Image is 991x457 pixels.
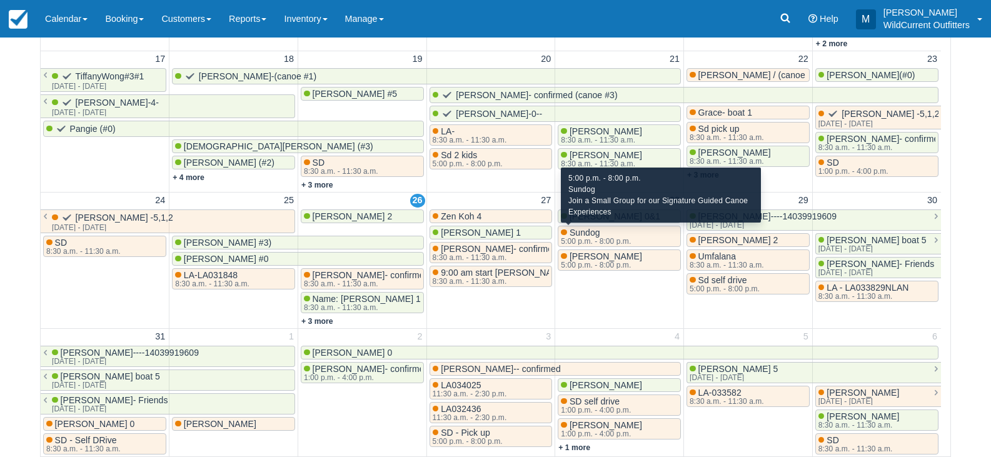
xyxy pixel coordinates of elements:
[304,168,378,175] div: 8:30 a.m. - 11:30 a.m.
[687,122,810,143] a: Sd pick up8:30 a.m. - 11:30 a.m.
[41,369,295,391] a: [PERSON_NAME] boat 5[DATE] - [DATE]
[827,259,934,269] span: [PERSON_NAME]- Friends
[561,261,640,269] div: 5:00 p.m. - 8:00 p.m.
[687,233,810,247] a: [PERSON_NAME] 2
[815,233,941,254] a: [PERSON_NAME] boat 5[DATE] - [DATE]
[430,378,553,399] a: LA03402511:30 a.m. - 2:30 p.m.
[441,364,561,374] span: [PERSON_NAME]-- confirmed
[172,252,423,266] a: [PERSON_NAME] #0
[61,371,160,381] span: [PERSON_NAME] boat 5
[441,211,481,221] span: Zen Koh 4
[561,160,640,168] div: 8:30 a.m. - 11:30 a.m.
[815,386,941,407] a: [PERSON_NAME][DATE] - [DATE]
[313,348,393,358] span: [PERSON_NAME] 0
[52,83,141,90] div: [DATE] - [DATE]
[286,330,296,344] a: 1
[301,181,333,189] a: + 3 more
[687,249,810,271] a: Umfalana8:30 a.m. - 11:30 a.m.
[698,364,778,374] span: [PERSON_NAME] 5
[430,402,553,423] a: LA03243611:30 a.m. - 2:30 p.m.
[818,269,932,276] div: [DATE] - [DATE]
[687,362,941,383] a: [PERSON_NAME] 5[DATE] - [DATE]
[184,254,269,264] span: [PERSON_NAME] #0
[801,330,811,344] a: 5
[313,270,430,280] span: [PERSON_NAME]- confirmed
[61,348,199,358] span: [PERSON_NAME]----14039919609
[570,420,642,430] span: [PERSON_NAME]
[690,374,775,381] div: [DATE] - [DATE]
[687,146,810,167] a: [PERSON_NAME]8:30 a.m. - 11:30 a.m.
[816,39,848,48] a: + 2 more
[827,134,943,144] span: [PERSON_NAME]- confirmed
[883,6,970,19] p: [PERSON_NAME]
[558,443,590,452] a: + 1 more
[543,330,553,344] a: 3
[430,124,553,146] a: LA-8:30 a.m. - 11:30 a.m.
[41,94,295,118] a: [PERSON_NAME]-4-[DATE] - [DATE]
[153,53,168,66] a: 17
[925,53,940,66] a: 23
[301,346,938,359] a: [PERSON_NAME] 0
[558,378,681,392] a: [PERSON_NAME]
[172,156,295,169] a: [PERSON_NAME] (#2)
[430,226,553,239] a: [PERSON_NAME] 1
[41,393,295,414] a: [PERSON_NAME]- Friends[DATE] - [DATE]
[558,418,681,439] a: [PERSON_NAME]1:00 p.m. - 4:00 p.m.
[76,71,144,81] span: TiffanyWong#3#1
[46,445,121,453] div: 8:30 a.m. - 11:30 a.m.
[172,68,681,84] a: [PERSON_NAME]-(canoe #1)
[815,257,941,278] a: [PERSON_NAME]- Friends[DATE] - [DATE]
[690,221,834,229] div: [DATE] - [DATE]
[568,173,753,184] div: 5:00 p.m. - 8:00 p.m.
[441,404,481,414] span: LA032436
[41,346,295,367] a: [PERSON_NAME]----14039919609[DATE] - [DATE]
[415,330,425,344] a: 2
[172,139,423,153] a: [DEMOGRAPHIC_DATA][PERSON_NAME] (#3)
[9,10,28,29] img: checkfront-main-nav-mini-logo.png
[172,236,423,249] a: [PERSON_NAME] #3)
[796,53,811,66] a: 22
[301,268,424,289] a: [PERSON_NAME]- confirmed8:30 a.m. - 11:30 a.m.
[301,292,424,313] a: Name: [PERSON_NAME] 1Pax8:30 a.m. - 11:30 a.m.
[690,261,764,269] div: 8:30 a.m. - 11:30 a.m.
[281,194,296,208] a: 25
[827,235,926,245] span: [PERSON_NAME] boat 5
[690,134,764,141] div: 8:30 a.m. - 11:30 a.m.
[687,386,810,407] a: LA-0335828:30 a.m. - 11:30 a.m.
[818,398,897,405] div: [DATE] - [DATE]
[441,244,558,254] span: [PERSON_NAME]- confirmed
[304,280,426,288] div: 8:30 a.m. - 11:30 a.m.
[301,362,424,383] a: [PERSON_NAME]- confirmed1:00 p.m. - 4:00 p.m.
[818,445,893,453] div: 8:30 a.m. - 11:30 a.m.
[172,268,295,289] a: LA-LA0318488:30 a.m. - 11:30 a.m.
[698,211,837,221] span: [PERSON_NAME]----14039919609
[313,89,398,99] span: [PERSON_NAME] #5
[52,405,166,413] div: [DATE] - [DATE]
[538,194,553,208] a: 27
[433,438,503,445] div: 5:00 p.m. - 8:00 p.m.
[796,194,811,208] a: 29
[883,19,970,31] p: WildCurrent Outfitters
[184,238,271,248] span: [PERSON_NAME] #3)
[818,144,941,151] div: 8:30 a.m. - 11:30 a.m.
[52,224,171,231] div: [DATE] - [DATE]
[558,148,681,169] a: [PERSON_NAME]8:30 a.m. - 11:30 a.m.
[430,148,553,169] a: Sd 2 kids5:00 p.m. - 8:00 p.m.
[301,87,424,101] a: [PERSON_NAME] #5
[558,124,681,146] a: [PERSON_NAME]8:30 a.m. - 11:30 a.m.
[818,168,888,175] div: 1:00 p.m. - 4:00 p.m.
[687,209,941,231] a: [PERSON_NAME]----14039919609[DATE] - [DATE]
[827,158,839,168] span: SD
[313,364,430,374] span: [PERSON_NAME]- confirmed
[184,419,256,429] span: [PERSON_NAME]
[687,68,810,82] a: [PERSON_NAME] / (canoe #4)
[456,109,542,119] span: [PERSON_NAME]-0--
[55,435,117,445] span: SD - Self DRive
[561,136,640,144] div: 8:30 a.m. - 11:30 a.m.
[570,126,642,136] span: [PERSON_NAME]
[570,228,600,238] span: Sundog
[175,280,249,288] div: 8:30 a.m. - 11:30 a.m.
[43,236,166,257] a: SD8:30 a.m. - 11:30 a.m.
[568,195,753,218] div: Join a Small Group for our Signature Guided Canoe Experiences
[441,380,481,390] span: LA034025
